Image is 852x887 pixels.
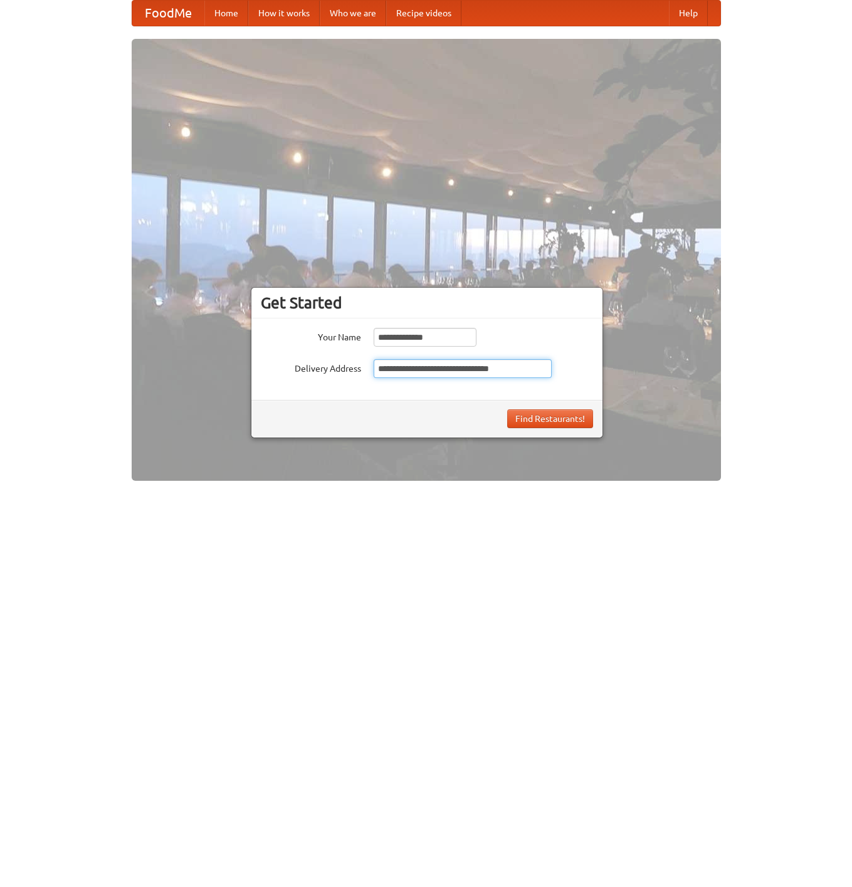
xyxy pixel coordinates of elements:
a: Home [204,1,248,26]
button: Find Restaurants! [507,409,593,428]
a: Help [669,1,708,26]
a: FoodMe [132,1,204,26]
h3: Get Started [261,293,593,312]
a: How it works [248,1,320,26]
label: Delivery Address [261,359,361,375]
a: Who we are [320,1,386,26]
label: Your Name [261,328,361,344]
a: Recipe videos [386,1,461,26]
